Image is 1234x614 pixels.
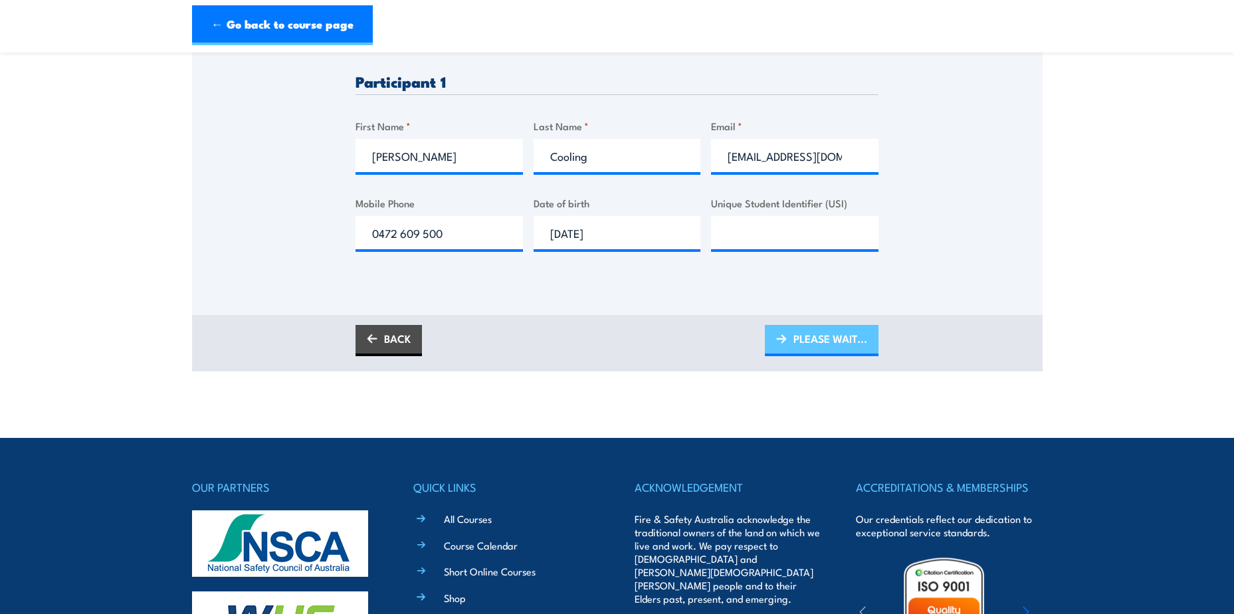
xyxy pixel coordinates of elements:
[765,325,878,356] a: PLEASE WAIT...
[192,510,368,577] img: nsca-logo-footer
[356,74,878,89] h3: Participant 1
[413,478,599,496] h4: QUICK LINKS
[356,118,523,134] label: First Name
[444,591,466,605] a: Shop
[856,512,1042,539] p: Our credentials reflect our dedication to exceptional service standards.
[356,325,422,356] a: BACK
[356,195,523,211] label: Mobile Phone
[856,478,1042,496] h4: ACCREDITATIONS & MEMBERSHIPS
[534,195,701,211] label: Date of birth
[444,512,492,526] a: All Courses
[793,321,867,356] span: PLEASE WAIT...
[635,478,821,496] h4: ACKNOWLEDGEMENT
[635,512,821,605] p: Fire & Safety Australia acknowledge the traditional owners of the land on which we live and work....
[711,195,878,211] label: Unique Student Identifier (USI)
[534,118,701,134] label: Last Name
[192,478,378,496] h4: OUR PARTNERS
[444,538,518,552] a: Course Calendar
[192,5,373,45] a: ← Go back to course page
[711,118,878,134] label: Email
[444,564,536,578] a: Short Online Courses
